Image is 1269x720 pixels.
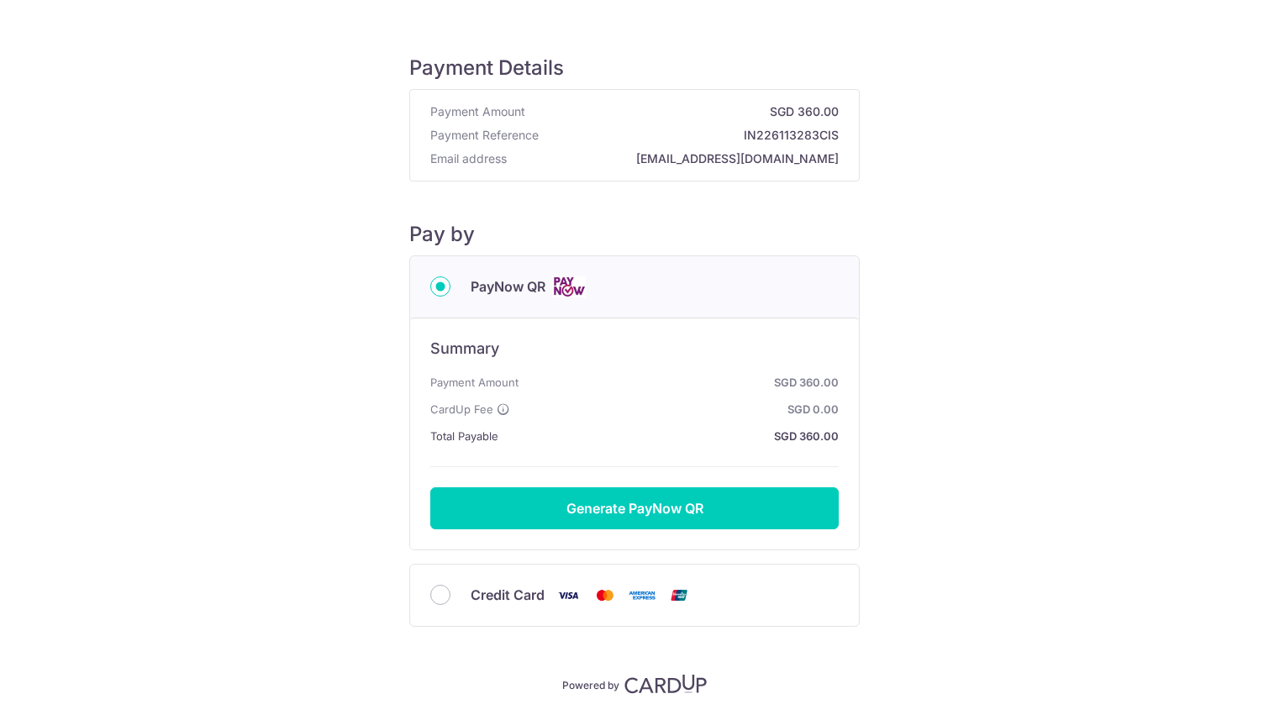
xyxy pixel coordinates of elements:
img: Union Pay [662,585,696,606]
p: Powered by [562,675,619,692]
img: Visa [551,585,585,606]
button: Generate PayNow QR [430,487,839,529]
div: PayNow QR Cards logo [430,276,839,297]
div: Credit Card Visa Mastercard American Express Union Pay [430,585,839,606]
strong: SGD 360.00 [525,372,839,392]
strong: SGD 360.00 [505,426,839,446]
span: Payment Amount [430,372,519,392]
strong: SGD 360.00 [532,103,839,120]
h6: Summary [430,339,839,359]
span: PayNow QR [471,276,545,297]
span: Payment Amount [430,103,525,120]
span: Credit Card [471,585,545,605]
img: Mastercard [588,585,622,606]
span: Payment Reference [430,127,539,144]
img: Cards logo [552,276,586,297]
strong: [EMAIL_ADDRESS][DOMAIN_NAME] [513,150,839,167]
h5: Payment Details [409,55,860,81]
strong: SGD 0.00 [517,399,839,419]
img: CardUp [624,674,707,694]
h5: Pay by [409,222,860,247]
span: Email address [430,150,507,167]
img: American Express [625,585,659,606]
span: CardUp Fee [430,399,493,419]
span: Total Payable [430,426,498,446]
strong: IN226113283CIS [545,127,839,144]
